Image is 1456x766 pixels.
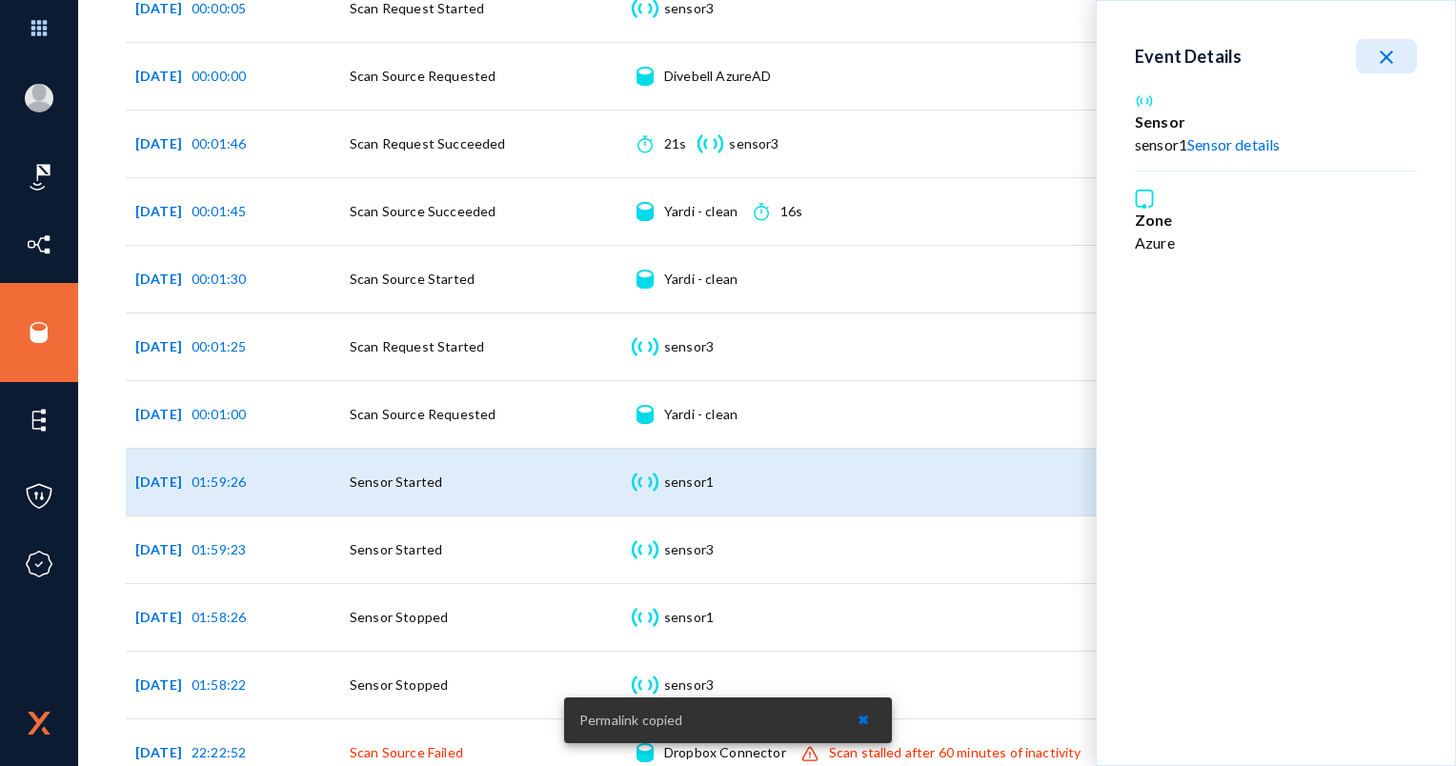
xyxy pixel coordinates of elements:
div: sensor1 [664,473,714,492]
span: [DATE] [135,744,192,760]
div: Scan stalled after 60 minutes of inactivity [829,743,1082,762]
button: ✖ [842,703,884,737]
span: Scan Request Succeeded [350,135,506,151]
span: 00:01:46 [192,135,246,151]
span: Scan Source Requested [350,68,495,84]
span: Scan Source Failed [350,744,463,760]
span: ✖ [858,712,869,728]
div: Yardi - clean [664,270,738,289]
span: Scan Source Started [350,271,475,287]
img: icon-time.svg [637,134,652,153]
div: 16s [780,202,802,221]
span: [DATE] [135,676,192,693]
span: 00:01:25 [192,338,246,354]
span: 01:58:26 [192,609,246,625]
span: Sensor Stopped [350,609,448,625]
img: icon-source.svg [637,67,653,86]
img: icon-source.svg [637,202,653,221]
img: icon-sensor.svg [629,608,660,627]
div: Divebell AzureAD [664,67,772,86]
span: Scan Source Succeeded [350,203,495,219]
span: 00:00:00 [192,68,246,84]
span: 00:01:30 [192,271,246,287]
span: 01:58:22 [192,676,246,693]
span: [DATE] [135,541,192,557]
span: 00:01:45 [192,203,246,219]
span: Sensor Started [350,474,442,490]
div: sensor3 [729,134,779,153]
div: Yardi - clean [664,202,738,221]
div: sensor1 [664,608,714,627]
span: [DATE] [135,68,192,84]
span: Permalink copied [579,711,683,730]
img: icon-policies.svg [25,482,53,511]
span: Scan Source Requested [350,406,495,422]
img: icon-source.svg [637,405,653,424]
img: icon-sensor.svg [629,540,660,559]
img: icon-inventory.svg [25,231,53,259]
span: [DATE] [135,609,192,625]
span: [DATE] [135,338,192,354]
span: Sensor Started [350,541,442,557]
div: sensor3 [664,337,714,356]
span: [DATE] [135,474,192,490]
span: [DATE] [135,271,192,287]
div: Yardi - clean [664,405,738,424]
div: sensor3 [664,540,714,559]
span: Sensor Stopped [350,676,448,693]
img: icon-elements.svg [25,406,53,434]
div: 21s [664,134,686,153]
span: [DATE] [135,203,192,219]
span: 22:22:52 [192,744,246,760]
img: icon-sources.svg [25,318,53,347]
span: [DATE] [135,135,192,151]
img: icon-sensor.svg [629,473,660,492]
img: blank-profile-picture.png [25,84,53,112]
img: app launcher [10,8,68,49]
img: icon-sensor.svg [695,134,726,153]
img: icon-time.svg [754,202,768,221]
span: 00:01:00 [192,406,246,422]
img: icon-source.svg [637,270,653,289]
span: 01:59:26 [192,474,246,490]
img: icon-sensor.svg [629,337,660,356]
img: icon-compliance.svg [25,550,53,578]
span: Scan Request Started [350,338,484,354]
span: [DATE] [135,406,192,422]
img: icon-risk-sonar.svg [25,163,53,191]
span: 01:59:23 [192,541,246,557]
